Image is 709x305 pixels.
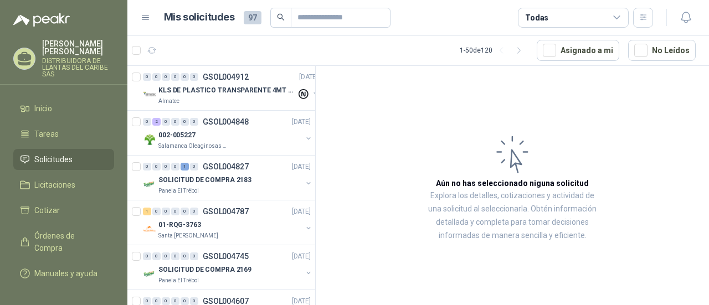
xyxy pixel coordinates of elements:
div: 0 [181,297,189,305]
div: 0 [162,208,170,215]
div: 0 [171,73,179,81]
p: DISTRIBUIDORA DE LLANTAS DEL CARIBE SAS [42,58,114,77]
p: [DATE] [292,117,311,127]
div: 0 [190,208,198,215]
div: 0 [152,208,161,215]
span: Inicio [34,102,52,115]
p: Panela El Trébol [158,187,199,195]
a: 0 0 0 0 1 0 GSOL004827[DATE] Company LogoSOLICITUD DE COMPRA 2183Panela El Trébol [143,160,313,195]
img: Company Logo [143,223,156,236]
p: GSOL004848 [203,118,249,126]
div: Todas [525,12,548,24]
p: GSOL004745 [203,252,249,260]
div: 0 [152,252,161,260]
img: Company Logo [143,267,156,281]
a: 0 0 0 0 0 0 GSOL004745[DATE] Company LogoSOLICITUD DE COMPRA 2169Panela El Trébol [143,250,313,285]
div: 0 [143,297,151,305]
h1: Mis solicitudes [164,9,235,25]
div: 0 [162,163,170,170]
span: search [277,13,285,21]
a: Órdenes de Compra [13,225,114,259]
div: 0 [143,252,151,260]
button: No Leídos [628,40,696,61]
img: Company Logo [143,133,156,146]
span: Solicitudes [34,153,73,166]
button: Asignado a mi [537,40,619,61]
p: Almatec [158,97,179,106]
p: Santa [PERSON_NAME] [158,231,218,240]
div: 1 [181,163,189,170]
span: Cotizar [34,204,60,216]
a: Tareas [13,123,114,144]
div: 0 [162,73,170,81]
span: Órdenes de Compra [34,230,104,254]
div: 0 [171,118,179,126]
span: Manuales y ayuda [34,267,97,280]
p: Explora los detalles, cotizaciones y actividad de una solicitud al seleccionarla. Obtén informaci... [427,189,598,242]
p: [DATE] [292,206,311,217]
p: SOLICITUD DE COMPRA 2169 [158,265,251,275]
div: 0 [190,73,198,81]
p: GSOL004912 [203,73,249,81]
div: 0 [181,252,189,260]
span: Tareas [34,128,59,140]
h3: Aún no has seleccionado niguna solicitud [436,177,589,189]
div: 0 [171,252,179,260]
a: 1 0 0 0 0 0 GSOL004787[DATE] Company Logo01-RQG-3763Santa [PERSON_NAME] [143,205,313,240]
div: 0 [152,297,161,305]
div: 0 [143,73,151,81]
div: 0 [171,163,179,170]
p: 01-RQG-3763 [158,220,201,230]
div: 0 [162,118,170,126]
div: 0 [152,73,161,81]
div: 0 [152,163,161,170]
a: Licitaciones [13,174,114,195]
div: 0 [190,118,198,126]
p: [DATE] [292,251,311,262]
div: 1 - 50 de 120 [460,42,528,59]
p: [DATE] [292,162,311,172]
a: Cotizar [13,200,114,221]
div: 2 [152,118,161,126]
div: 0 [171,297,179,305]
div: 0 [181,73,189,81]
img: Company Logo [143,178,156,191]
img: Logo peakr [13,13,70,27]
div: 0 [171,208,179,215]
p: 002-005227 [158,130,196,141]
div: 0 [143,118,151,126]
div: 0 [162,297,170,305]
img: Company Logo [143,88,156,101]
p: Salamanca Oleaginosas SAS [158,142,228,151]
div: 0 [143,163,151,170]
div: 1 [143,208,151,215]
div: 0 [190,297,198,305]
div: 0 [190,163,198,170]
a: 0 0 0 0 0 0 GSOL004912[DATE] Company LogoKLS DE PLASTICO TRANSPARENTE 4MT CAL 4 Y CINTA TRAAlmatec [143,70,320,106]
a: 0 2 0 0 0 0 GSOL004848[DATE] Company Logo002-005227Salamanca Oleaginosas SAS [143,115,313,151]
p: GSOL004607 [203,297,249,305]
a: Solicitudes [13,149,114,170]
div: 0 [181,118,189,126]
p: KLS DE PLASTICO TRANSPARENTE 4MT CAL 4 Y CINTA TRA [158,85,296,96]
p: SOLICITUD DE COMPRA 2183 [158,175,251,185]
a: Manuales y ayuda [13,263,114,284]
div: 0 [190,252,198,260]
p: [DATE] [299,72,318,82]
span: Licitaciones [34,179,75,191]
span: 97 [244,11,261,24]
p: [PERSON_NAME] [PERSON_NAME] [42,40,114,55]
a: Inicio [13,98,114,119]
div: 0 [162,252,170,260]
div: 0 [181,208,189,215]
p: GSOL004827 [203,163,249,170]
p: Panela El Trébol [158,276,199,285]
p: GSOL004787 [203,208,249,215]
